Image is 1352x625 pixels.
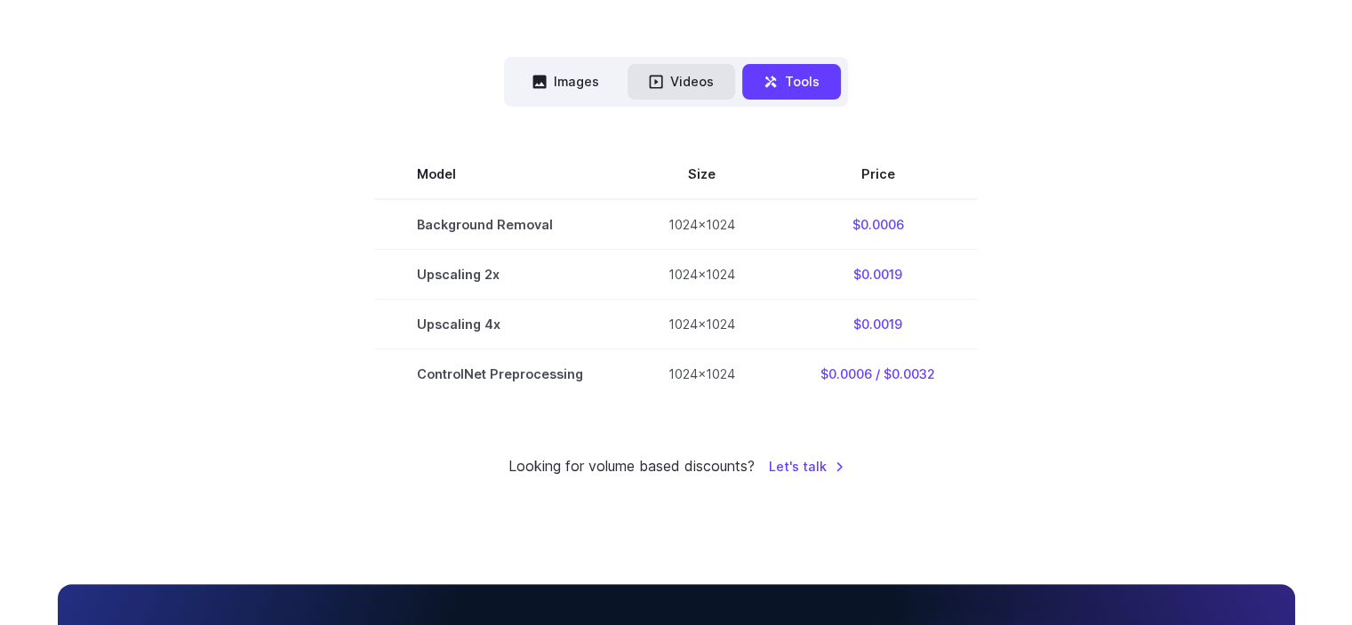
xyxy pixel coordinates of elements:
[374,249,626,299] td: Upscaling 2x
[374,199,626,250] td: Background Removal
[626,249,778,299] td: 1024x1024
[374,349,626,398] td: ControlNet Preprocessing
[778,299,978,349] td: $0.0019
[778,149,978,199] th: Price
[628,64,735,99] button: Videos
[374,149,626,199] th: Model
[374,299,626,349] td: Upscaling 4x
[626,299,778,349] td: 1024x1024
[778,249,978,299] td: $0.0019
[778,199,978,250] td: $0.0006
[508,455,755,478] small: Looking for volume based discounts?
[742,64,841,99] button: Tools
[778,349,978,398] td: $0.0006 / $0.0032
[626,349,778,398] td: 1024x1024
[626,199,778,250] td: 1024x1024
[626,149,778,199] th: Size
[769,456,844,477] a: Let's talk
[511,64,620,99] button: Images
